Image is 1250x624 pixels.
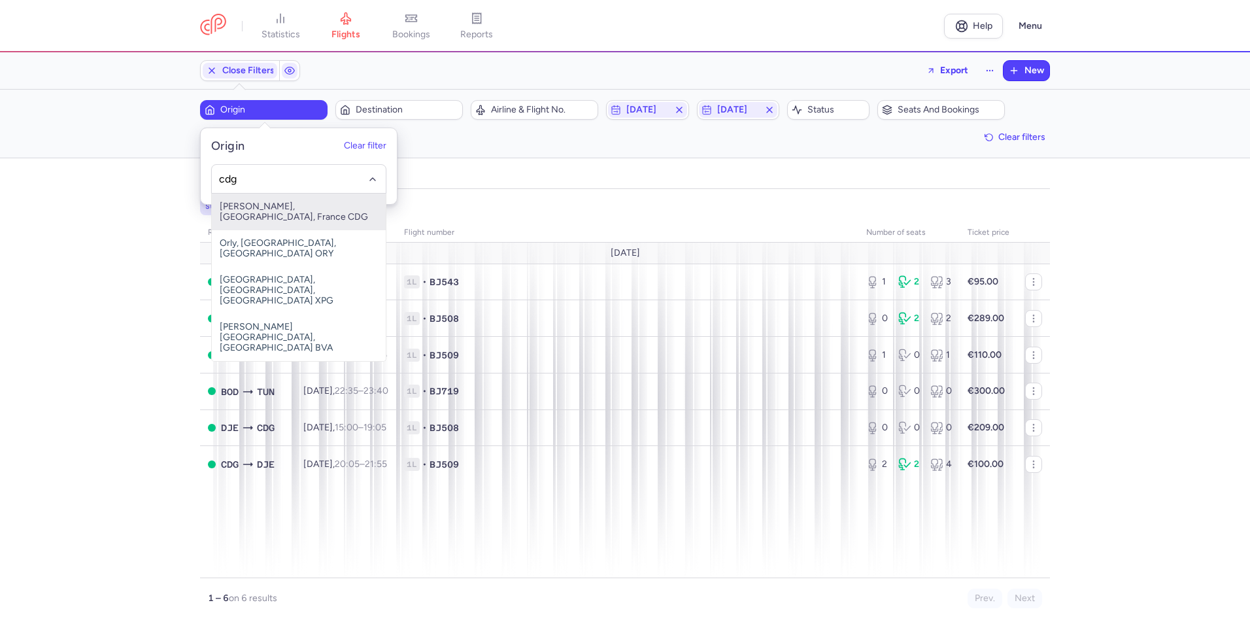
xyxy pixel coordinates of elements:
[697,100,779,120] button: [DATE]
[980,128,1050,147] button: Clear filters
[898,385,920,398] div: 0
[611,248,640,258] span: [DATE]
[205,199,258,213] span: start: [DATE]
[898,105,1000,115] span: Seats and bookings
[866,349,888,362] div: 1
[858,223,960,243] th: number of seats
[212,267,386,314] span: [GEOGRAPHIC_DATA], [GEOGRAPHIC_DATA], [GEOGRAPHIC_DATA] XPG
[866,458,888,471] div: 2
[460,29,493,41] span: reports
[344,141,386,152] button: Clear filter
[968,422,1004,433] strong: €209.00
[335,459,387,470] span: –
[430,275,459,288] span: BJ543
[221,457,239,472] span: CDG
[404,275,420,288] span: 1L
[422,458,427,471] span: •
[1007,589,1042,608] button: Next
[229,593,277,604] span: on 6 results
[491,105,594,115] span: Airline & Flight No.
[392,29,430,41] span: bookings
[930,349,952,362] div: 1
[1011,14,1050,39] button: Menu
[968,385,1005,396] strong: €300.00
[960,223,1017,243] th: Ticket price
[422,385,427,398] span: •
[335,100,463,120] button: Destination
[208,593,229,604] strong: 1 – 6
[626,105,668,115] span: [DATE]
[430,421,459,434] span: BJ508
[211,139,245,154] h5: Origin
[201,61,279,80] button: Close Filters
[898,349,920,362] div: 0
[212,230,386,267] span: Orly, [GEOGRAPHIC_DATA], [GEOGRAPHIC_DATA] ORY
[930,421,952,434] div: 0
[866,275,888,288] div: 1
[968,313,1004,324] strong: €289.00
[335,422,386,433] span: –
[930,385,952,398] div: 0
[898,312,920,325] div: 2
[430,349,459,362] span: BJ509
[898,458,920,471] div: 2
[430,458,459,471] span: BJ509
[968,459,1004,470] strong: €100.00
[1024,65,1044,76] span: New
[200,223,296,243] th: route
[430,385,459,398] span: BJ719
[998,132,1045,142] span: Clear filters
[396,223,858,243] th: Flight number
[221,421,239,435] span: DJE
[303,422,386,433] span: [DATE],
[248,12,313,41] a: statistics
[422,312,427,325] span: •
[208,278,216,286] span: OPEN
[444,12,509,41] a: reports
[866,421,888,434] div: 0
[787,100,870,120] button: Status
[363,385,388,396] time: 23:40
[404,421,420,434] span: 1L
[404,349,420,362] span: 1L
[930,312,952,325] div: 2
[221,385,239,399] span: Mérignac, Bordeaux, France
[404,312,420,325] span: 1L
[335,459,360,470] time: 20:05
[717,105,759,115] span: [DATE]
[356,105,458,115] span: Destination
[365,459,387,470] time: 21:55
[940,65,968,75] span: Export
[219,172,379,186] input: -searchbox
[866,312,888,325] div: 0
[212,314,386,361] span: [PERSON_NAME][GEOGRAPHIC_DATA], [GEOGRAPHIC_DATA] BVA
[866,385,888,398] div: 0
[973,21,992,31] span: Help
[807,105,865,115] span: Status
[944,14,1003,39] a: Help
[335,422,358,433] time: 15:00
[877,100,1005,120] button: Seats and bookings
[422,349,427,362] span: •
[898,421,920,434] div: 0
[363,422,386,433] time: 19:05
[930,275,952,288] div: 3
[606,100,688,120] button: [DATE]
[918,60,977,81] button: Export
[335,385,358,396] time: 22:35
[303,385,388,396] span: [DATE],
[331,29,360,41] span: flights
[968,276,998,287] strong: €95.00
[898,275,920,288] div: 2
[968,349,1002,360] strong: €110.00
[1004,61,1049,80] button: New
[257,421,275,435] span: CDG
[422,421,427,434] span: •
[404,385,420,398] span: 1L
[968,589,1002,608] button: Prev.
[303,459,387,470] span: [DATE],
[262,29,300,41] span: statistics
[220,105,323,115] span: Origin
[422,275,427,288] span: •
[257,385,275,399] span: Carthage, Tunis, Tunisia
